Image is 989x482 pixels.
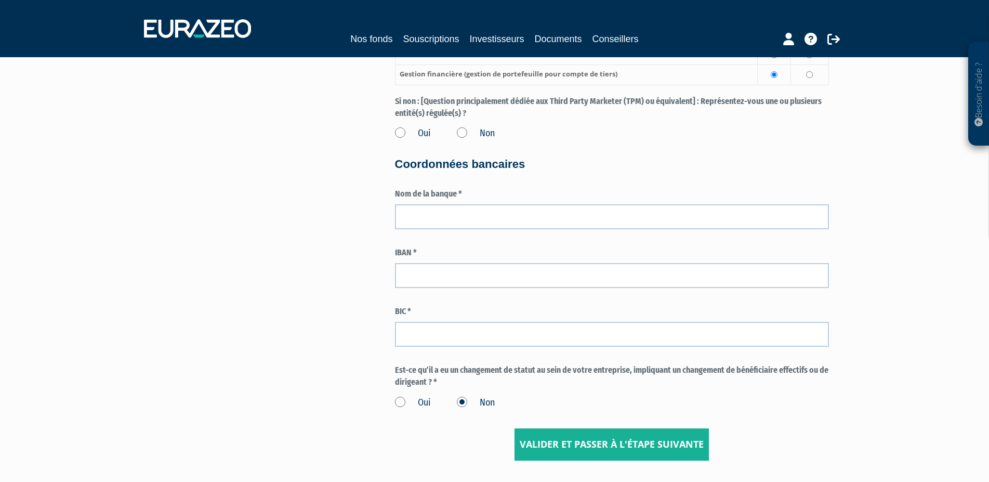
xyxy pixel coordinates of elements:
img: 1732889491-logotype_eurazeo_blanc_rvb.png [144,19,251,38]
label: BIC * [395,306,829,318]
label: IBAN * [395,247,829,259]
a: Documents [535,32,582,46]
th: Gestion financière (gestion de portefeuille pour compte de tiers) [395,65,758,85]
a: Nos fonds [350,32,392,46]
label: Si non : [Question principalement dédiée aux Third Party Marketer (TPM) ou équivalent] : Représen... [395,96,829,120]
label: Est-ce qu’il a eu un changement de statut au sein de votre entreprise, impliquant un changement d... [395,364,829,388]
label: Non [457,127,495,140]
input: Valider et passer à l'étape suivante [515,428,709,461]
h4: Coordonnées bancaires [395,158,829,171]
a: Souscriptions [403,32,459,46]
label: Nom de la banque * [395,188,829,200]
a: Investisseurs [469,32,524,46]
label: Non [457,396,495,410]
label: Oui [395,396,431,410]
label: Oui [395,127,431,140]
p: Besoin d'aide ? [973,47,985,141]
a: Conseillers [592,32,639,46]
